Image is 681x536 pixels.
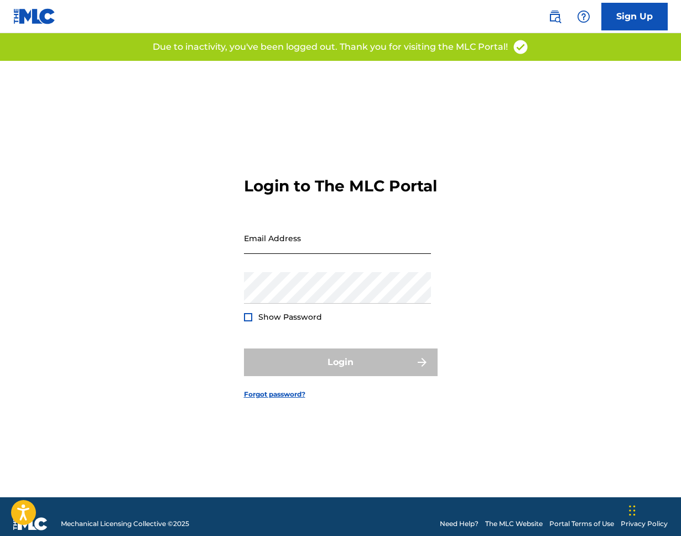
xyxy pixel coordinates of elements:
a: Sign Up [601,3,668,30]
a: Need Help? [440,519,479,529]
div: Drag [629,494,636,527]
a: The MLC Website [485,519,543,529]
span: Show Password [258,312,322,322]
img: MLC Logo [13,8,56,24]
img: help [577,10,590,23]
span: Mechanical Licensing Collective © 2025 [61,519,189,529]
iframe: Chat Widget [626,483,681,536]
a: Privacy Policy [621,519,668,529]
img: logo [13,517,48,530]
img: search [548,10,562,23]
a: Public Search [544,6,566,28]
a: Forgot password? [244,389,305,399]
h3: Login to The MLC Portal [244,176,437,196]
a: Portal Terms of Use [549,519,614,529]
img: access [512,39,529,55]
div: Help [573,6,595,28]
p: Due to inactivity, you've been logged out. Thank you for visiting the MLC Portal! [153,40,508,54]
